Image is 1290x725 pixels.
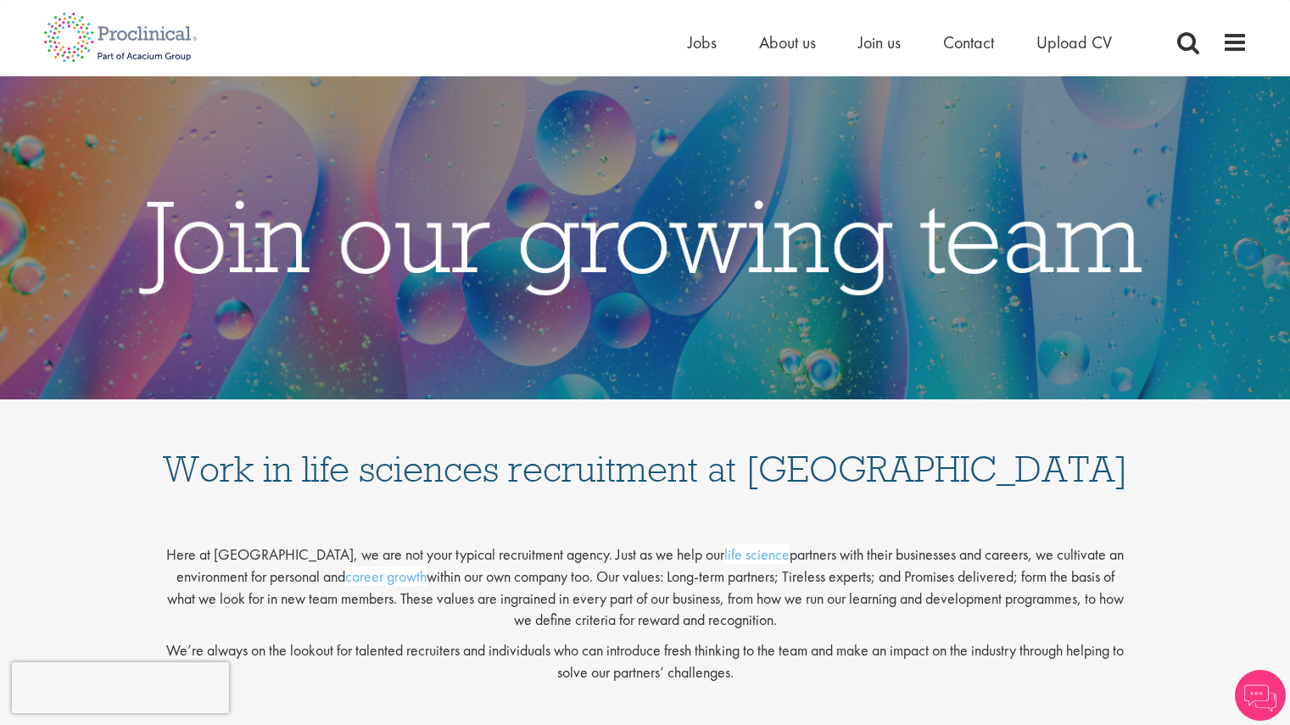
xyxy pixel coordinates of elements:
a: Contact [943,31,994,53]
a: Join us [858,31,901,53]
a: life science [724,544,790,564]
a: career growth [345,566,427,586]
a: Jobs [688,31,717,53]
a: Upload CV [1036,31,1112,53]
a: About us [759,31,816,53]
iframe: reCAPTCHA [12,662,229,713]
p: We’re always on the lookout for talented recruiters and individuals who can introduce fresh think... [162,639,1129,683]
h1: Work in life sciences recruitment at [GEOGRAPHIC_DATA] [162,416,1129,488]
p: Here at [GEOGRAPHIC_DATA], we are not your typical recruitment agency. Just as we help our partne... [162,530,1129,631]
img: Chatbot [1235,670,1286,721]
